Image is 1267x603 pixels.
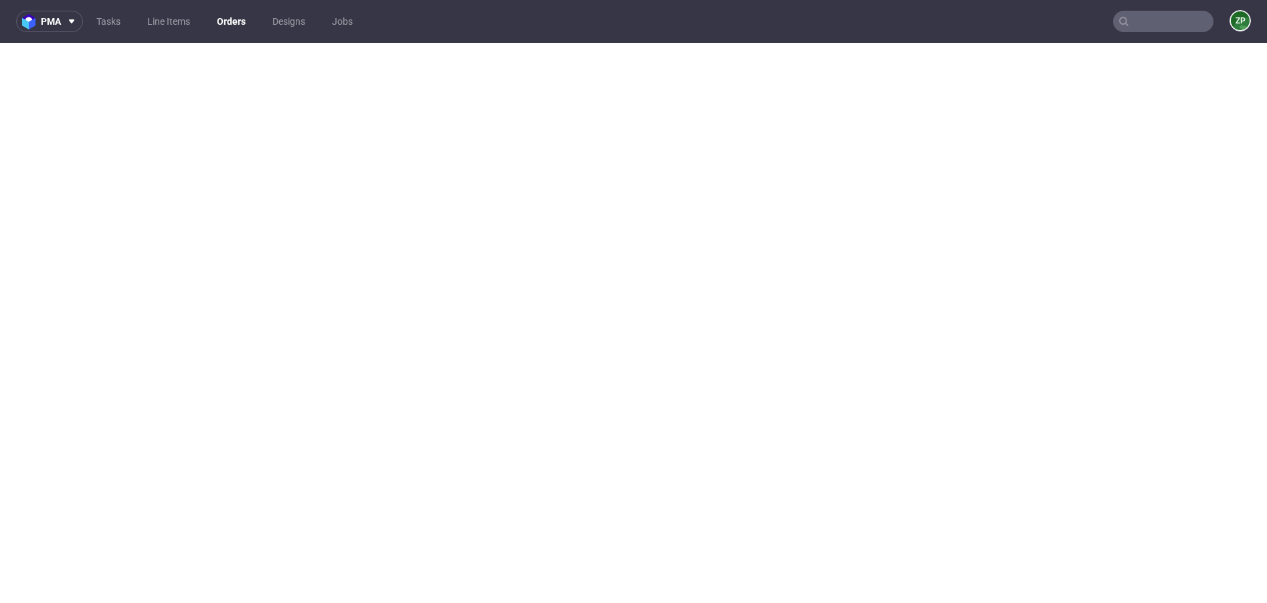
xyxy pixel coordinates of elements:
[88,11,129,32] a: Tasks
[16,11,83,32] button: pma
[324,11,361,32] a: Jobs
[41,17,61,26] span: pma
[139,11,198,32] a: Line Items
[22,14,41,29] img: logo
[264,11,313,32] a: Designs
[1231,11,1250,30] figcaption: ZP
[209,11,254,32] a: Orders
